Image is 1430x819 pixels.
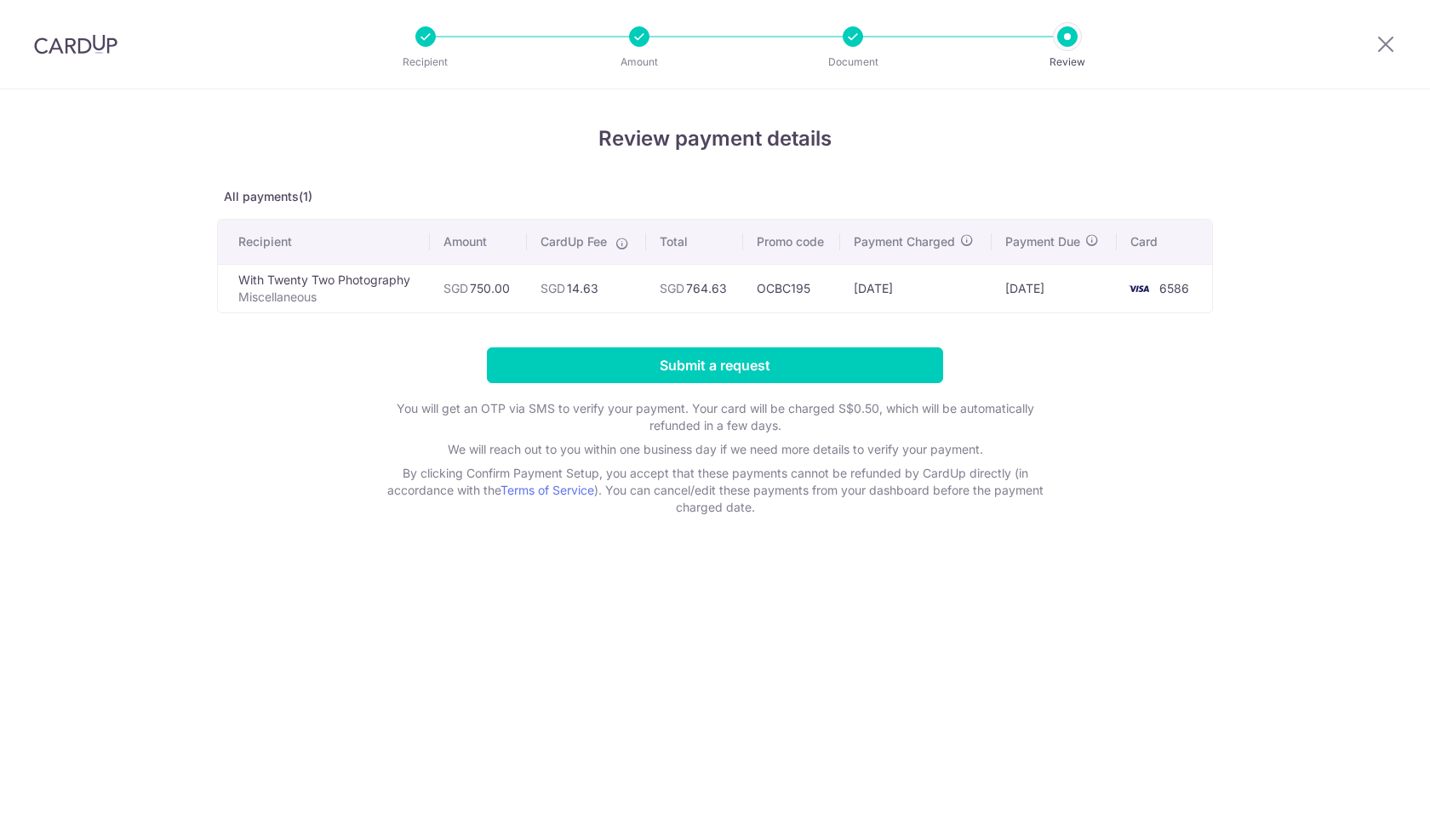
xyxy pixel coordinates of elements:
[854,233,955,250] span: Payment Charged
[646,220,743,264] th: Total
[576,54,702,71] p: Amount
[500,483,594,497] a: Terms of Service
[487,347,943,383] input: Submit a request
[743,220,840,264] th: Promo code
[238,289,416,306] p: Miscellaneous
[660,281,684,295] span: SGD
[443,281,468,295] span: SGD
[1005,233,1080,250] span: Payment Due
[375,400,1055,434] p: You will get an OTP via SMS to verify your payment. Your card will be charged S$0.50, which will ...
[217,123,1213,154] h4: Review payment details
[1320,768,1413,810] iframe: Opens a widget where you can find more information
[430,220,526,264] th: Amount
[34,34,117,54] img: CardUp
[1004,54,1130,71] p: Review
[363,54,489,71] p: Recipient
[375,441,1055,458] p: We will reach out to you within one business day if we need more details to verify your payment.
[992,264,1116,312] td: [DATE]
[217,188,1213,205] p: All payments(1)
[1122,278,1156,299] img: <span class="translation_missing" title="translation missing: en.account_steps.new_confirm_form.b...
[1159,281,1189,295] span: 6586
[527,264,646,312] td: 14.63
[1117,220,1212,264] th: Card
[375,465,1055,516] p: By clicking Confirm Payment Setup, you accept that these payments cannot be refunded by CardUp di...
[646,264,743,312] td: 764.63
[840,264,992,312] td: [DATE]
[541,281,565,295] span: SGD
[218,264,430,312] td: With Twenty Two Photography
[430,264,526,312] td: 750.00
[541,233,607,250] span: CardUp Fee
[218,220,430,264] th: Recipient
[790,54,916,71] p: Document
[743,264,840,312] td: OCBC195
